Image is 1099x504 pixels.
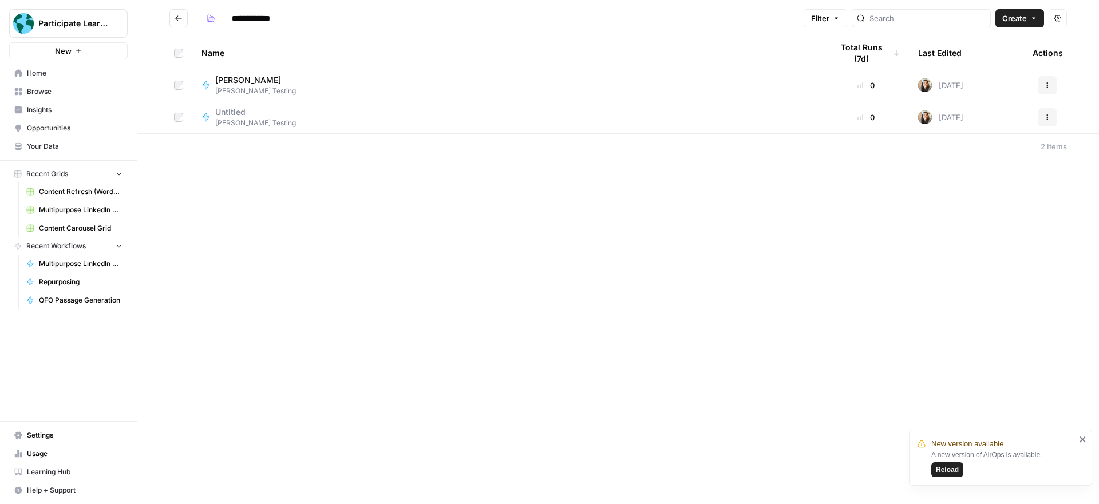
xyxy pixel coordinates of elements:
[931,438,1003,450] span: New version available
[21,255,128,273] a: Multipurpose LinkedIn Workflow
[931,462,963,477] button: Reload
[39,295,122,305] span: QFO Passage Generation
[21,273,128,291] a: Repurposing
[21,291,128,309] a: QFO Passage Generation
[1033,37,1063,69] div: Actions
[804,9,847,27] button: Filter
[869,13,986,24] input: Search
[9,237,128,255] button: Recent Workflows
[27,141,122,152] span: Your Data
[215,74,287,86] span: [PERSON_NAME]
[21,201,128,219] a: Multipurpose LinkedIn Workflow Grid
[169,9,188,27] button: Go back
[27,449,122,459] span: Usage
[931,450,1076,477] div: A new version of AirOps is available.
[27,86,122,97] span: Browse
[13,13,34,34] img: Participate Learning Logo
[9,426,128,445] a: Settings
[38,18,108,29] span: Participate Learning
[39,186,122,197] span: Content Refresh (Wordpress)
[936,465,959,475] span: Reload
[1079,435,1087,444] button: close
[27,105,122,115] span: Insights
[832,80,900,91] div: 0
[215,118,296,128] span: [PERSON_NAME] Testing
[918,78,932,92] img: 0lr4jcdpyzwqjtq9p4kx1r7m1cvf
[9,463,128,481] a: Learning Hub
[27,123,122,133] span: Opportunities
[26,241,86,251] span: Recent Workflows
[9,9,128,38] button: Workspace: Participate Learning
[9,445,128,463] a: Usage
[27,68,122,78] span: Home
[9,165,128,182] button: Recent Grids
[201,37,814,69] div: Name
[201,106,814,128] a: Untitled[PERSON_NAME] Testing
[39,223,122,233] span: Content Carousel Grid
[9,119,128,137] a: Opportunities
[9,101,128,119] a: Insights
[811,13,829,24] span: Filter
[55,45,72,57] span: New
[9,64,128,82] a: Home
[918,110,963,124] div: [DATE]
[39,277,122,287] span: Repurposing
[27,467,122,477] span: Learning Hub
[201,74,814,96] a: [PERSON_NAME][PERSON_NAME] Testing
[9,137,128,156] a: Your Data
[1002,13,1027,24] span: Create
[27,485,122,495] span: Help + Support
[1041,141,1067,152] div: 2 Items
[26,169,68,179] span: Recent Grids
[9,82,128,101] a: Browse
[215,106,287,118] span: Untitled
[215,86,296,96] span: [PERSON_NAME] Testing
[832,112,900,123] div: 0
[39,205,122,215] span: Multipurpose LinkedIn Workflow Grid
[918,78,963,92] div: [DATE]
[9,481,128,499] button: Help + Support
[9,42,128,59] button: New
[27,430,122,440] span: Settings
[918,110,932,124] img: 0lr4jcdpyzwqjtq9p4kx1r7m1cvf
[21,182,128,201] a: Content Refresh (Wordpress)
[39,259,122,269] span: Multipurpose LinkedIn Workflow
[995,9,1044,27] button: Create
[21,219,128,237] a: Content Carousel Grid
[832,37,900,69] div: Total Runs (7d)
[918,37,962,69] div: Last Edited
